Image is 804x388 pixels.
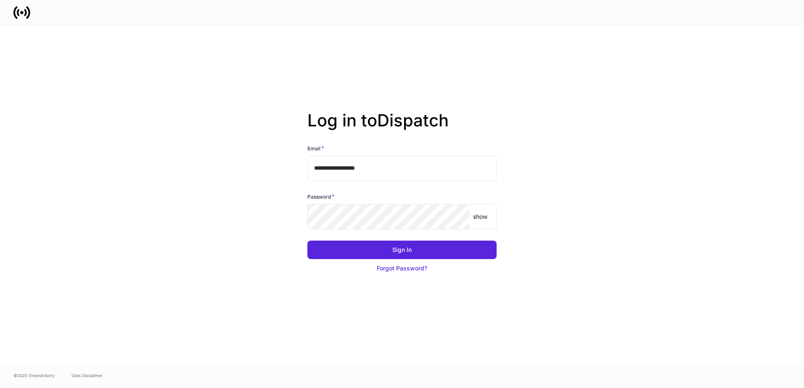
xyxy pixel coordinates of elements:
button: Sign In [307,241,497,259]
div: Sign In [392,246,412,254]
p: show [473,212,487,221]
button: Forgot Password? [307,259,497,278]
a: Data Disclaimer [71,372,103,379]
span: © 2025 OneAdvisory [13,372,55,379]
h6: Password [307,192,335,201]
div: Forgot Password? [377,264,427,273]
h2: Log in to Dispatch [307,110,497,144]
h6: Email [307,144,324,152]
